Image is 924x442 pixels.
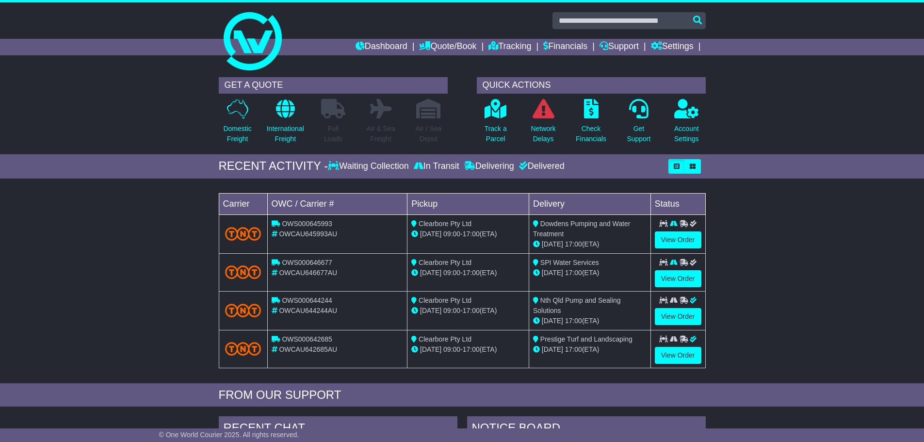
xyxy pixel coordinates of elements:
[533,220,630,238] span: Dowdens Pumping and Water Treatment
[542,317,563,325] span: [DATE]
[416,124,442,144] p: Air / Sea Depot
[419,39,476,55] a: Quote/Book
[565,269,582,277] span: 17:00
[540,335,632,343] span: Prestige Turf and Landscaping
[419,220,471,228] span: Clearbore Pty Ltd
[655,270,701,287] a: View Order
[159,431,299,439] span: © One World Courier 2025. All rights reserved.
[674,124,699,144] p: Account Settings
[328,161,411,172] div: Waiting Collection
[321,124,345,144] p: Full Loads
[279,345,337,353] span: OWCAU642685AU
[533,296,621,314] span: Nth Qld Pump and Sealing Solutions
[419,259,471,266] span: Clearbore Pty Ltd
[463,345,480,353] span: 17:00
[531,124,555,144] p: Network Delays
[267,124,304,144] p: International Freight
[411,161,462,172] div: In Transit
[575,98,607,149] a: CheckFinancials
[225,342,261,355] img: TNT_Domestic.png
[225,304,261,317] img: TNT_Domestic.png
[282,259,332,266] span: OWS000646677
[223,98,252,149] a: DomesticFreight
[655,308,701,325] a: View Order
[420,269,441,277] span: [DATE]
[219,388,706,402] div: FROM OUR SUPPORT
[463,230,480,238] span: 17:00
[223,124,251,144] p: Domestic Freight
[533,239,647,249] div: (ETA)
[279,230,337,238] span: OWCAU645993AU
[279,307,337,314] span: OWCAU644244AU
[651,39,694,55] a: Settings
[627,124,650,144] p: Get Support
[542,345,563,353] span: [DATE]
[529,193,650,214] td: Delivery
[411,268,525,278] div: - (ETA)
[626,98,651,149] a: GetSupport
[266,98,305,149] a: InternationalFreight
[540,259,599,266] span: SPI Water Services
[225,227,261,240] img: TNT_Domestic.png
[419,296,471,304] span: Clearbore Pty Ltd
[219,77,448,94] div: GET A QUOTE
[411,344,525,355] div: - (ETA)
[600,39,639,55] a: Support
[419,335,471,343] span: Clearbore Pty Ltd
[267,193,407,214] td: OWC / Carrier #
[367,124,395,144] p: Air & Sea Freight
[674,98,699,149] a: AccountSettings
[443,307,460,314] span: 09:00
[219,159,328,173] div: RECENT ACTIVITY -
[542,269,563,277] span: [DATE]
[282,335,332,343] span: OWS000642685
[279,269,337,277] span: OWCAU646677AU
[420,307,441,314] span: [DATE]
[219,193,267,214] td: Carrier
[225,265,261,278] img: TNT_Domestic.png
[530,98,556,149] a: NetworkDelays
[565,345,582,353] span: 17:00
[420,345,441,353] span: [DATE]
[485,124,507,144] p: Track a Parcel
[462,161,517,172] div: Delivering
[411,229,525,239] div: - (ETA)
[463,269,480,277] span: 17:00
[443,345,460,353] span: 09:00
[655,231,701,248] a: View Order
[576,124,606,144] p: Check Financials
[443,269,460,277] span: 09:00
[484,98,507,149] a: Track aParcel
[565,240,582,248] span: 17:00
[488,39,531,55] a: Tracking
[477,77,706,94] div: QUICK ACTIONS
[543,39,587,55] a: Financials
[542,240,563,248] span: [DATE]
[443,230,460,238] span: 09:00
[517,161,565,172] div: Delivered
[533,268,647,278] div: (ETA)
[463,307,480,314] span: 17:00
[282,220,332,228] span: OWS000645993
[533,344,647,355] div: (ETA)
[533,316,647,326] div: (ETA)
[411,306,525,316] div: - (ETA)
[407,193,529,214] td: Pickup
[655,347,701,364] a: View Order
[650,193,705,214] td: Status
[282,296,332,304] span: OWS000644244
[356,39,407,55] a: Dashboard
[420,230,441,238] span: [DATE]
[565,317,582,325] span: 17:00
